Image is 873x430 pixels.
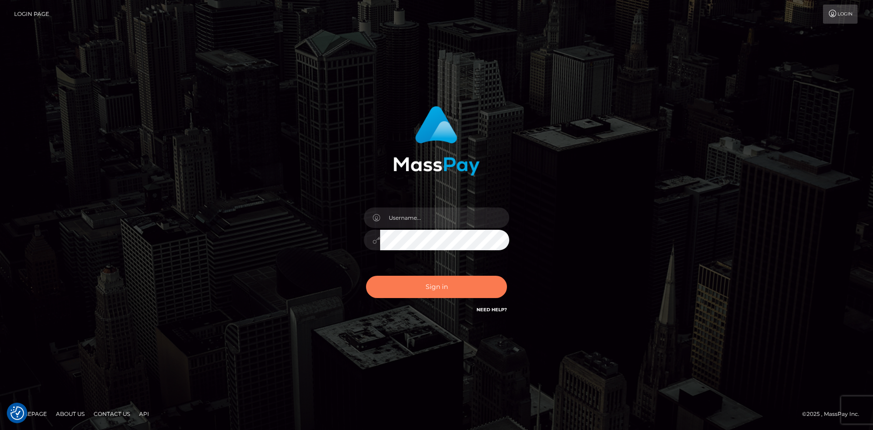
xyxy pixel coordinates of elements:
[90,407,134,421] a: Contact Us
[14,5,49,24] a: Login Page
[10,406,24,420] img: Revisit consent button
[10,407,50,421] a: Homepage
[10,406,24,420] button: Consent Preferences
[380,207,509,228] input: Username...
[393,106,480,176] img: MassPay Login
[802,409,866,419] div: © 2025 , MassPay Inc.
[52,407,88,421] a: About Us
[477,307,507,313] a: Need Help?
[135,407,153,421] a: API
[823,5,858,24] a: Login
[366,276,507,298] button: Sign in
